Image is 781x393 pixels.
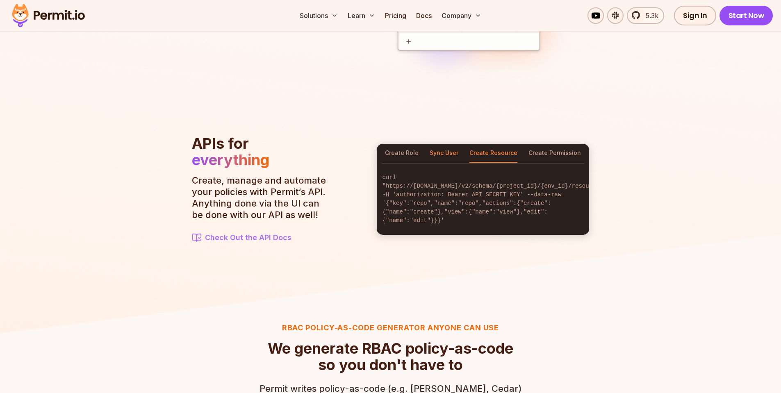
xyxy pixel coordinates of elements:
[296,7,341,24] button: Solutions
[192,175,331,220] p: Create, manage and automate your policies with Permit‘s API. Anything done via the UI can be done...
[205,232,291,243] span: Check Out the API Docs
[430,144,458,163] button: Sync User
[413,7,435,24] a: Docs
[377,167,589,232] code: curl "https://[DOMAIN_NAME]/v2/schema/{project_id}/{env_id}/resources" -H 'authorization: Bearer ...
[192,134,249,152] span: APIs for
[627,7,664,24] a: 5.3k
[192,232,331,243] a: Check Out the API Docs
[382,7,410,24] a: Pricing
[438,7,485,24] button: Company
[641,11,658,20] span: 5.3k
[469,144,517,163] button: Create Resource
[674,6,716,25] a: Sign In
[720,6,773,25] a: Start Now
[344,7,378,24] button: Learn
[268,340,513,373] h2: so you don't have to
[528,144,581,163] button: Create Permission
[8,2,89,30] img: Permit logo
[192,151,269,169] span: everything
[268,340,513,357] span: We generate RBAC policy-as-code
[260,322,522,334] h3: RBAC Policy-as-code generator anyone can use
[385,144,419,163] button: Create Role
